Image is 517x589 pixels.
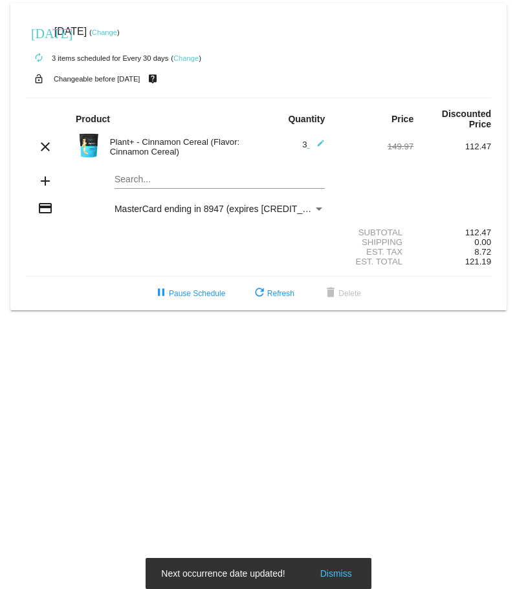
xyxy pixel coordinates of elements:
input: Search... [115,175,325,185]
mat-icon: credit_card [38,200,53,216]
mat-icon: live_help [145,70,160,87]
span: MasterCard ending in 8947 (expires [CREDIT_CARD_DATA]) [115,204,362,214]
a: Change [173,54,199,62]
button: Dismiss [316,567,356,580]
div: Shipping [336,237,413,247]
strong: Quantity [288,114,325,124]
mat-icon: clear [38,139,53,155]
strong: Price [391,114,413,124]
mat-select: Payment Method [115,204,325,214]
a: Change [92,28,117,36]
div: Plant+ - Cinnamon Cereal (Flavor: Cinnamon Cereal) [104,137,259,156]
span: 121.19 [465,257,491,266]
strong: Product [76,114,110,124]
div: Est. Total [336,257,413,266]
small: 3 items scheduled for Every 30 days [26,54,168,62]
mat-icon: edit [309,139,325,155]
small: ( ) [89,28,120,36]
div: Subtotal [336,228,413,237]
mat-icon: [DATE] [31,25,47,40]
small: Changeable before [DATE] [54,75,140,83]
div: 112.47 [413,142,491,151]
button: Delete [313,282,371,305]
button: Refresh [241,282,305,305]
mat-icon: refresh [252,286,267,301]
span: Refresh [252,289,294,298]
mat-icon: lock_open [31,70,47,87]
button: Pause Schedule [143,282,236,305]
div: Est. Tax [336,247,413,257]
span: 3 [302,140,325,149]
div: 149.97 [336,142,413,151]
span: 0.00 [474,237,491,247]
small: ( ) [171,54,201,62]
span: 8.72 [474,247,491,257]
mat-icon: autorenew [31,50,47,66]
simple-snack-bar: Next occurrence date updated! [161,567,355,580]
img: Image-1-Carousel-Plant-Cinamon-Cereal-1000x1000-Transp.png [76,133,102,158]
mat-icon: pause [153,286,169,301]
mat-icon: add [38,173,53,189]
span: Pause Schedule [153,289,225,298]
strong: Discounted Price [442,109,491,129]
mat-icon: delete [323,286,338,301]
span: Delete [323,289,361,298]
div: 112.47 [413,228,491,237]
